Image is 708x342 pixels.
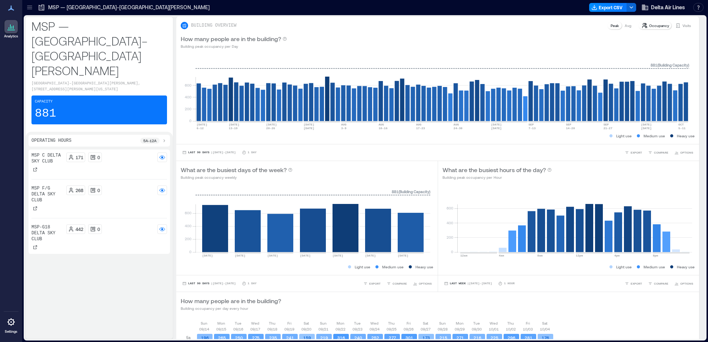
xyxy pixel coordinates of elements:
[365,254,376,257] text: [DATE]
[353,326,363,332] p: 09/23
[362,280,382,287] button: EXPORT
[304,123,314,126] text: [DATE]
[189,249,191,254] tspan: 0
[370,326,380,332] p: 09/24
[251,320,259,326] p: Wed
[181,149,237,156] button: Last 90 Days |[DATE]-[DATE]
[287,320,291,326] p: Fri
[405,335,413,340] text: 301
[616,264,632,270] p: Light use
[235,320,241,326] p: Tue
[370,320,378,326] p: Wed
[407,320,411,326] p: Fri
[457,335,464,340] text: 271
[185,211,191,215] tspan: 600
[388,320,395,326] p: Thu
[677,264,695,270] p: Heavy use
[235,335,243,340] text: 250
[378,127,387,130] text: 10-16
[31,152,63,164] p: MSP C Delta Sky Club
[419,281,432,286] span: OPTIONS
[31,185,63,203] p: MSP F/G Delta Sky Club
[641,123,652,126] text: [DATE]
[446,235,453,239] tspan: 200
[416,127,425,130] text: 17-23
[303,335,311,340] text: 159
[649,23,669,28] p: Occupancy
[523,326,533,332] p: 10/03
[354,320,361,326] p: Tue
[623,280,644,287] button: EXPORT
[31,19,167,78] p: MSP — [GEOGRAPHIC_DATA]−[GEOGRAPHIC_DATA][PERSON_NAME]
[537,254,543,257] text: 8am
[76,226,83,232] p: 442
[378,123,384,126] text: AUG
[647,280,670,287] button: COMPARE
[301,326,311,332] p: 09/20
[423,335,430,340] text: 173
[542,320,547,326] p: Sat
[31,138,71,144] p: Operating Hours
[506,326,516,332] p: 10/02
[233,326,243,332] p: 09/16
[489,326,499,332] p: 10/01
[678,127,685,130] text: 5-11
[267,254,278,257] text: [DATE]
[473,320,480,326] p: Tue
[229,123,240,126] text: [DATE]
[354,335,362,340] text: 240
[250,326,260,332] p: 09/17
[631,281,642,286] span: EXPORT
[185,83,191,87] tspan: 600
[181,296,281,305] p: How many people are in the building?
[185,237,191,241] tspan: 200
[411,280,433,287] button: OPTIONS
[320,335,328,340] text: 219
[97,226,100,232] p: 0
[614,254,620,257] text: 4pm
[189,118,191,123] tspan: 0
[460,254,467,257] text: 12am
[644,264,665,270] p: Medium use
[252,335,260,340] text: 275
[4,34,18,38] p: Analytics
[677,133,695,139] p: Heavy use
[508,335,515,340] text: 296
[185,107,191,111] tspan: 200
[504,281,515,286] p: 1 Hour
[266,127,275,130] text: 20-26
[442,165,546,174] p: What are the busiest hours of the day?
[456,320,464,326] p: Mon
[235,254,246,257] text: [DATE]
[507,320,514,326] p: Thu
[604,123,609,126] text: SEP
[653,254,658,257] text: 8pm
[566,123,571,126] text: SEP
[143,138,157,144] p: 5a - 12a
[387,326,397,332] p: 09/25
[616,133,632,139] p: Light use
[566,127,575,130] text: 14-20
[181,43,287,49] p: Building peak occupancy per Day
[446,221,453,225] tspan: 400
[385,280,408,287] button: COMPARE
[2,18,20,41] a: Analytics
[5,329,17,334] p: Settings
[248,281,257,286] p: 1 Day
[300,254,311,257] text: [DATE]
[248,150,257,155] p: 1 Day
[446,206,453,210] tspan: 600
[217,320,225,326] p: Mon
[499,254,504,257] text: 4am
[48,4,210,11] p: MSP — [GEOGRAPHIC_DATA]−[GEOGRAPHIC_DATA][PERSON_NAME]
[680,150,693,155] span: OPTIONS
[491,127,502,130] text: [DATE]
[318,326,328,332] p: 09/21
[335,326,345,332] p: 09/22
[525,335,532,340] text: 281
[625,23,631,28] p: Avg
[631,150,642,155] span: EXPORT
[421,326,431,332] p: 09/27
[337,335,345,340] text: 316
[286,335,294,340] text: 241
